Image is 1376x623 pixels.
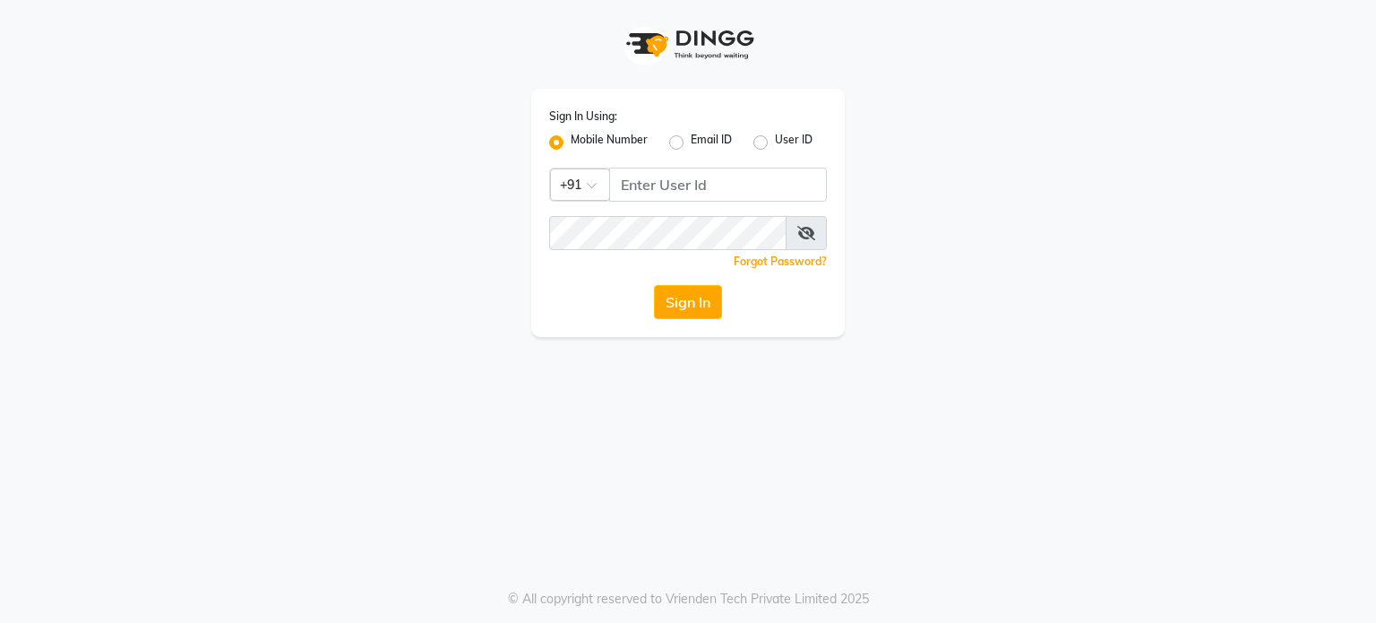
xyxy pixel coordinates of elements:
label: Sign In Using: [549,108,617,125]
button: Sign In [654,285,722,319]
input: Username [549,216,787,250]
a: Forgot Password? [734,255,827,268]
input: Username [609,168,827,202]
label: Email ID [691,132,732,153]
label: User ID [775,132,813,153]
img: logo1.svg [616,18,760,71]
label: Mobile Number [571,132,648,153]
